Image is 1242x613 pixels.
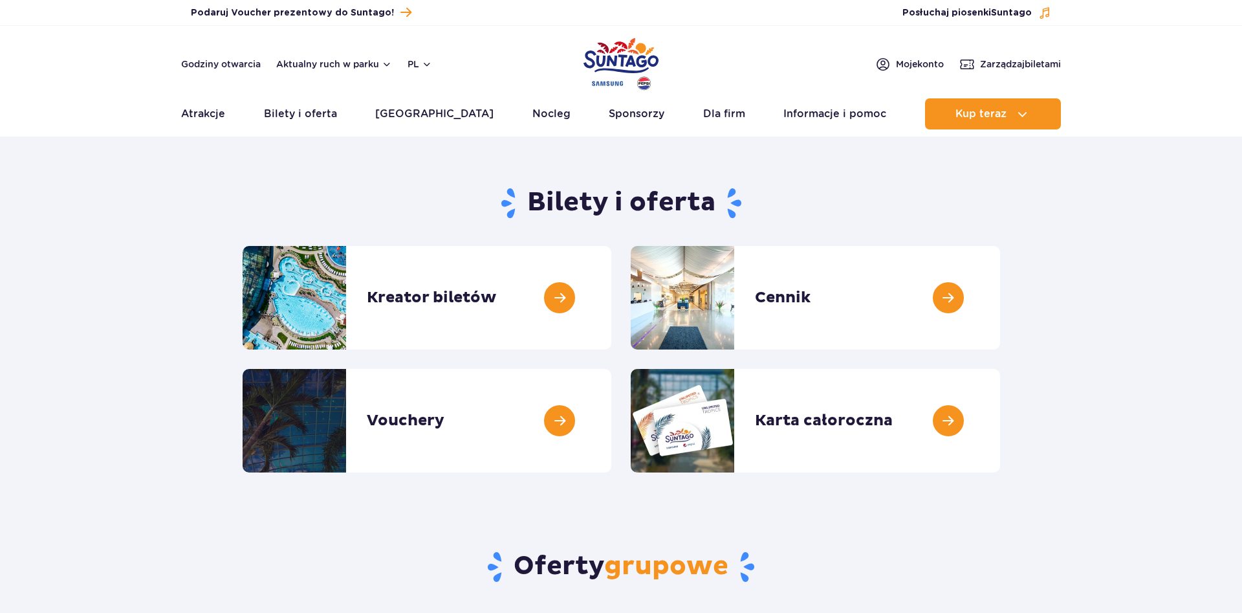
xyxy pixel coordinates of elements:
[243,550,1000,584] h2: Oferty
[191,4,411,21] a: Podaruj Voucher prezentowy do Suntago!
[980,58,1061,71] span: Zarządzaj biletami
[902,6,1032,19] span: Posłuchaj piosenki
[955,108,1007,120] span: Kup teraz
[408,58,432,71] button: pl
[583,32,659,92] a: Park of Poland
[375,98,494,129] a: [GEOGRAPHIC_DATA]
[703,98,745,129] a: Dla firm
[264,98,337,129] a: Bilety i oferta
[902,6,1051,19] button: Posłuchaj piosenkiSuntago
[991,8,1032,17] span: Suntago
[181,58,261,71] a: Godziny otwarcia
[276,59,392,69] button: Aktualny ruch w parku
[604,550,728,583] span: grupowe
[532,98,571,129] a: Nocleg
[243,186,1000,220] h1: Bilety i oferta
[783,98,886,129] a: Informacje i pomoc
[959,56,1061,72] a: Zarządzajbiletami
[896,58,944,71] span: Moje konto
[181,98,225,129] a: Atrakcje
[925,98,1061,129] button: Kup teraz
[875,56,944,72] a: Mojekonto
[191,6,394,19] span: Podaruj Voucher prezentowy do Suntago!
[609,98,664,129] a: Sponsorzy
